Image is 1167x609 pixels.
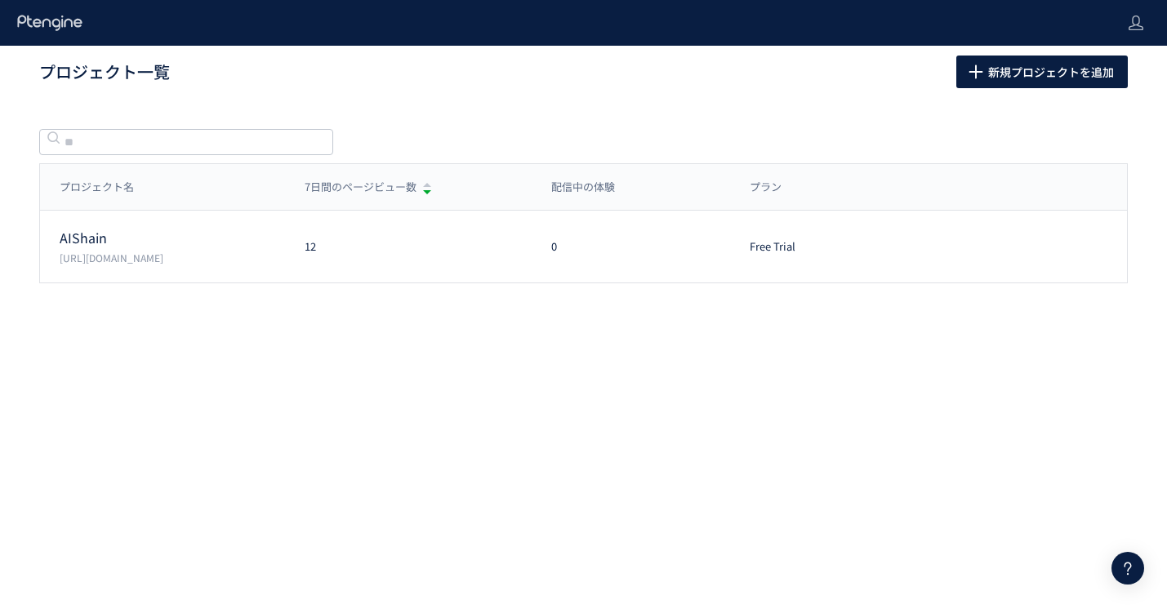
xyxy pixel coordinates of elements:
span: 新規プロジェクトを追加 [988,56,1114,88]
span: プロジェクト名 [60,180,134,195]
div: 0 [532,239,730,255]
button: 新規プロジェクトを追加 [956,56,1128,88]
p: AIShain [60,229,285,247]
span: 7日間のページビュー数 [305,180,416,195]
h1: プロジェクト一覧 [39,60,920,84]
div: Free Trial [730,239,882,255]
span: 配信中の体験 [551,180,615,195]
p: https://aishain.com [60,251,285,264]
div: 12 [285,239,532,255]
span: プラン [750,180,782,195]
